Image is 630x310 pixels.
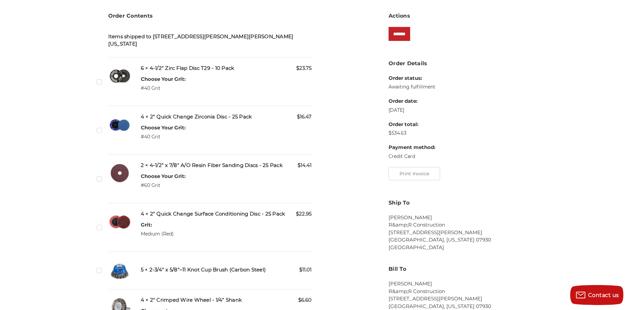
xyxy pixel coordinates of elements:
[108,162,132,185] img: 4.5 inch resin fiber disc
[141,124,186,132] dt: Choose Your Grit:
[389,153,435,160] dd: Credit Card
[141,296,312,304] h5: 4 × 2" Crimped Wire Wheel - 1/4" Shank
[141,221,174,229] dt: Grit:
[389,236,522,244] li: [GEOGRAPHIC_DATA], [US_STATE] 07930
[389,288,522,295] li: R&amp;R Construction
[108,33,312,48] h5: Items shipped to [STREET_ADDRESS][PERSON_NAME][PERSON_NAME][US_STATE]
[389,12,522,20] h3: Actions
[298,296,312,304] span: $6.60
[141,133,186,140] dd: #40 Grit
[389,75,435,82] dt: Order status:
[297,113,312,121] span: $16.47
[389,83,435,90] dd: Awaiting fulfillment
[389,144,435,151] dt: Payment method:
[389,199,522,207] h3: Ship To
[389,295,522,303] li: [STREET_ADDRESS][PERSON_NAME]
[296,65,312,72] span: $23.75
[141,182,186,189] dd: #60 Grit
[389,167,440,180] button: Print Invoice
[141,65,312,72] h5: 6 × 4-1/2" Zirc Flap Disc T29 - 10 Pack
[108,259,132,282] img: 2-3/4″ x 5/8″–11 Knot Cup Brush (Carbon Steel)
[570,285,623,305] button: Contact us
[108,65,132,88] img: 4-1/2" Zirc Flap Disc T29 - 10 Pack
[141,76,186,83] dt: Choose Your Grit:
[389,130,435,137] dd: $534.63
[389,244,522,251] li: [GEOGRAPHIC_DATA]
[141,210,312,218] h5: 4 × 2" Quick Change Surface Conditioning Disc - 25 Pack
[389,107,435,114] dd: [DATE]
[141,173,186,180] dt: Choose Your Grit:
[389,221,522,229] li: R&amp;R Construction
[389,60,522,68] h3: Order Details
[588,292,619,298] span: Contact us
[389,280,522,288] li: [PERSON_NAME]
[141,113,312,121] h5: 4 × 2" Quick Change Zirconia Disc - 25 Pack
[389,229,522,236] li: [STREET_ADDRESS][PERSON_NAME]
[141,85,186,92] dd: #40 Grit
[389,97,435,105] dt: Order date:
[389,214,522,222] li: [PERSON_NAME]
[141,162,312,169] h5: 2 × 4-1/2" x 7/8" A/O Resin Fiber Sanding Discs - 25 Pack
[108,210,132,233] img: 2" Quick Change Surface Conditioning Disc - 25 Pack
[298,162,312,169] span: $14.41
[108,12,312,20] h3: Order Contents
[108,113,132,136] img: 2" Quick Change Zirconia Disc - 25 Pack
[141,266,312,274] h5: 5 × 2-3/4″ x 5/8″–11 Knot Cup Brush (Carbon Steel)
[389,121,435,128] dt: Order total:
[296,210,312,218] span: $22.95
[389,265,522,273] h3: Bill To
[141,231,174,237] dd: Medium (Red)
[299,266,312,274] span: $11.01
